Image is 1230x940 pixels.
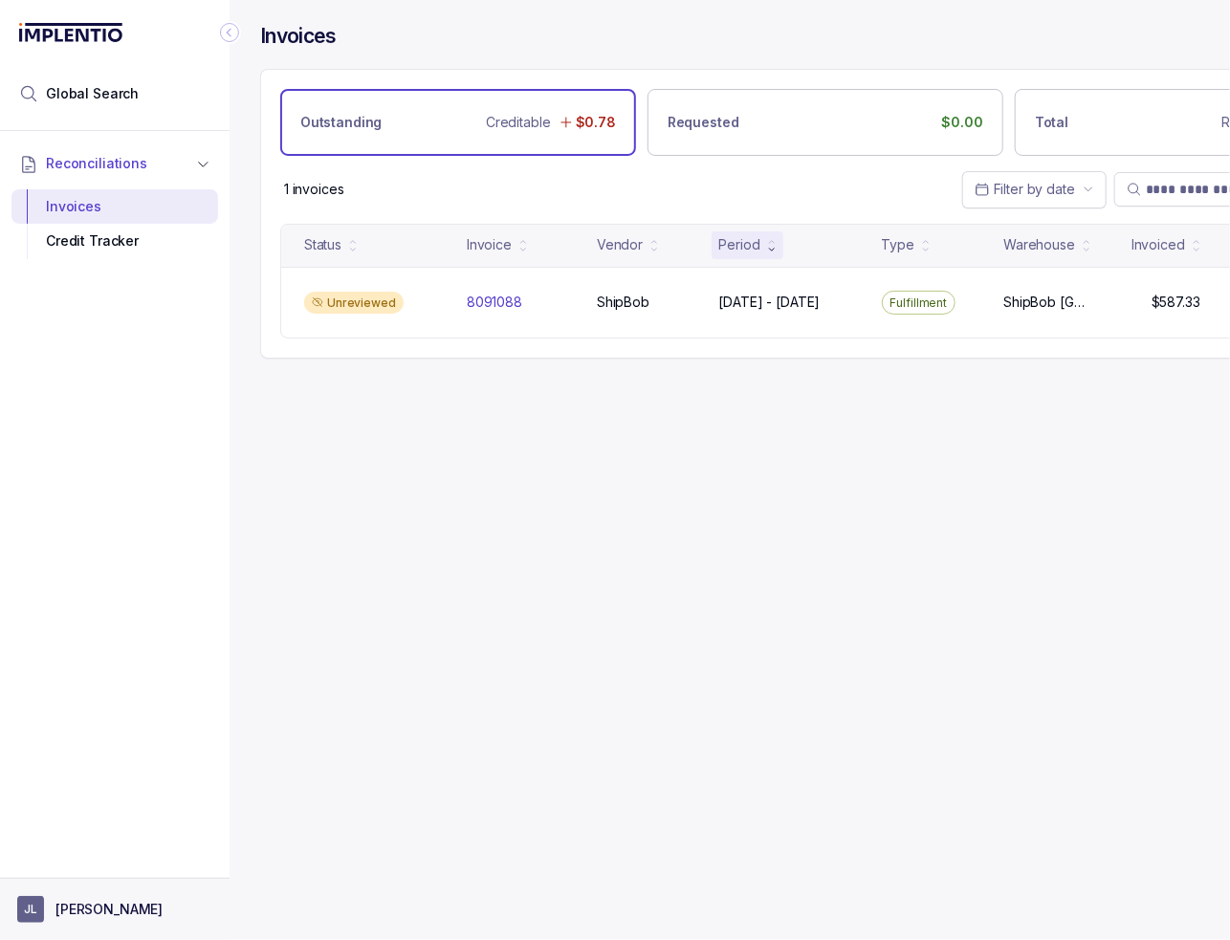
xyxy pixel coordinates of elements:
[890,294,948,313] p: Fulfillment
[284,180,344,199] div: Remaining page entries
[218,21,241,44] div: Collapse Icon
[11,142,218,185] button: Reconciliations
[576,113,616,132] p: $0.78
[1131,235,1185,254] div: Invoiced
[994,181,1075,197] span: Filter by date
[46,84,139,103] span: Global Search
[1003,293,1087,312] p: ShipBob [GEOGRAPHIC_DATA][PERSON_NAME]
[11,186,218,263] div: Reconciliations
[597,293,649,312] p: ShipBob
[260,23,337,50] h4: Invoices
[1035,113,1068,132] p: Total
[719,235,760,254] div: Period
[55,900,163,919] p: [PERSON_NAME]
[1152,293,1200,312] p: $587.33
[719,293,821,312] p: [DATE] - [DATE]
[1003,235,1075,254] div: Warehouse
[27,224,203,258] div: Credit Tracker
[17,896,212,923] button: User initials[PERSON_NAME]
[284,180,344,199] p: 1 invoices
[467,235,512,254] div: Invoice
[467,293,522,312] p: 8091088
[668,113,739,132] p: Requested
[304,292,404,315] div: Unreviewed
[962,171,1107,208] button: Date Range Picker
[27,189,203,224] div: Invoices
[597,235,643,254] div: Vendor
[975,180,1075,199] search: Date Range Picker
[486,113,551,132] p: Creditable
[46,154,147,173] span: Reconciliations
[942,113,983,132] p: $0.00
[300,113,382,132] p: Outstanding
[17,896,44,923] span: User initials
[304,235,341,254] div: Status
[882,235,914,254] div: Type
